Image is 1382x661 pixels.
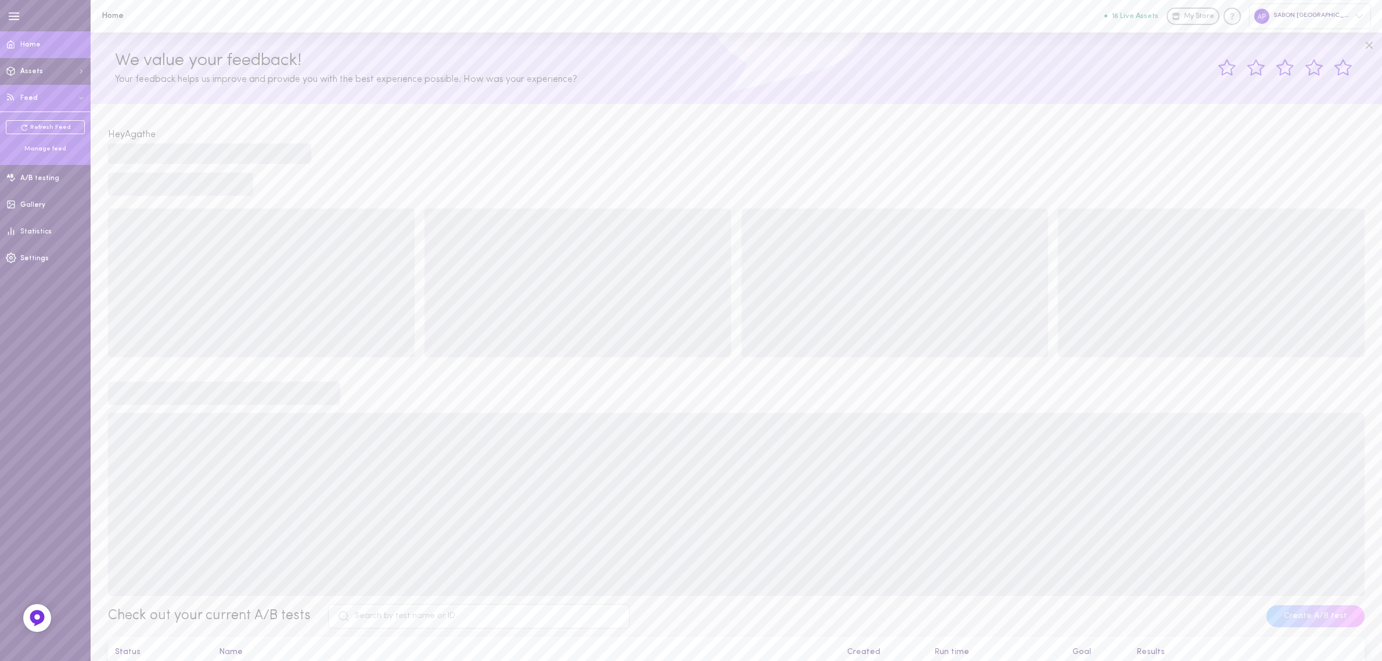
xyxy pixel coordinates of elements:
[108,609,311,623] span: Check out your current A/B tests
[6,120,85,134] a: Refresh Feed
[102,12,293,20] h1: Home
[20,68,43,75] span: Assets
[1104,12,1158,20] button: 16 Live Assets
[1249,3,1371,28] div: SABON [GEOGRAPHIC_DATA]
[20,255,49,262] span: Settings
[115,52,301,70] span: We value your feedback!
[28,609,46,627] img: Feedback Button
[328,604,629,628] input: Search by test name or ID
[20,95,38,102] span: Feed
[20,228,52,235] span: Statistics
[20,41,41,48] span: Home
[1266,605,1365,627] button: Create A/B test
[108,130,156,139] span: Hey Agathe
[20,175,59,182] span: A/B testing
[20,202,45,209] span: Gallery
[1167,8,1219,25] a: My Store
[6,145,85,153] div: Manage feed
[1223,8,1241,25] div: Knowledge center
[1184,12,1214,22] span: My Store
[115,75,577,84] span: Your feedback helps us improve and provide you with the best experience possible. How was your ex...
[1266,612,1365,620] a: Create A/B test
[1104,12,1167,20] a: 16 Live Assets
